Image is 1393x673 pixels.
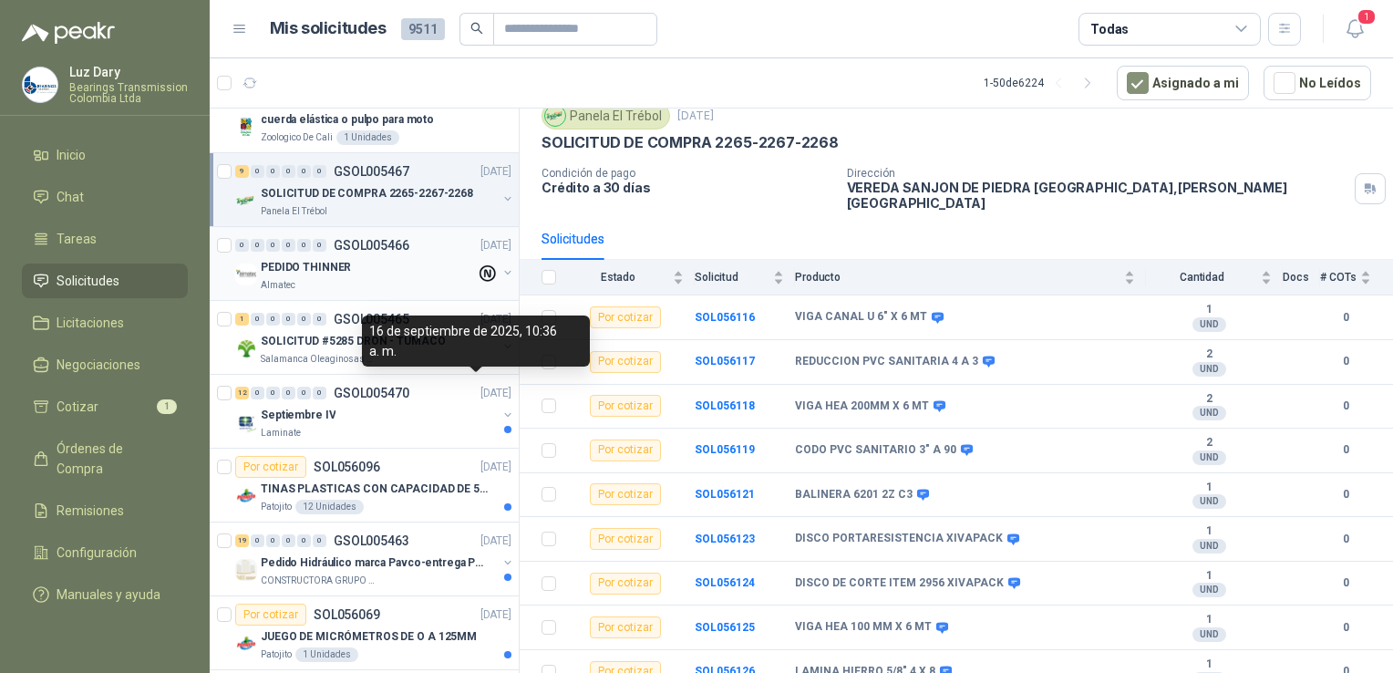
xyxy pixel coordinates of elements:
[401,18,445,40] span: 9511
[1192,627,1226,642] div: UND
[261,628,477,646] p: JUEGO DE MICRÓMETROS DE O A 125MM
[235,485,257,507] img: Company Logo
[542,102,670,129] div: Panela El Trébol
[69,66,188,78] p: Luz Dary
[1146,347,1272,362] b: 2
[314,608,380,621] p: SOL056069
[795,399,929,414] b: VIGA HEA 200MM X 6 MT
[695,488,755,501] a: SOL056121
[1192,317,1226,332] div: UND
[480,385,511,402] p: [DATE]
[1192,494,1226,509] div: UND
[1320,575,1371,592] b: 0
[470,22,483,35] span: search
[22,431,188,486] a: Órdenes de Compra
[57,145,86,165] span: Inicio
[282,387,295,399] div: 0
[1192,450,1226,465] div: UND
[695,355,755,368] b: SOL056117
[847,167,1348,180] p: Dirección
[567,260,695,295] th: Estado
[235,308,515,367] a: 1 0 0 0 0 0 GSOL005465[DATE] Company LogoSOLICITUD #5285 DRON - TUMACOSalamanca Oleaginosas SAS
[334,239,409,252] p: GSOL005466
[795,620,932,635] b: VIGA HEA 100 MM X 6 MT
[22,347,188,382] a: Negociaciones
[282,313,295,326] div: 0
[677,108,714,125] p: [DATE]
[282,165,295,178] div: 0
[22,222,188,256] a: Tareas
[235,387,249,399] div: 12
[22,389,188,424] a: Cotizar1
[590,306,661,328] div: Por cotizar
[542,133,839,152] p: SOLICITUD DE COMPRA 2265-2267-2268
[1146,569,1272,584] b: 1
[795,576,1004,591] b: DISCO DE CORTE ITEM 2956 XIVAPACK
[542,180,832,195] p: Crédito a 30 días
[261,278,295,293] p: Almatec
[266,534,280,547] div: 0
[313,387,326,399] div: 0
[210,596,519,670] a: Por cotizarSOL056069[DATE] Company LogoJUEGO DE MICRÓMETROS DE O A 125MMPatojito1 Unidades
[57,543,137,563] span: Configuración
[282,239,295,252] div: 0
[235,264,257,285] img: Company Logo
[480,237,511,254] p: [DATE]
[542,167,832,180] p: Condición de pago
[847,180,1348,211] p: VEREDA SANJON DE PIEDRA [GEOGRAPHIC_DATA] , [PERSON_NAME][GEOGRAPHIC_DATA]
[590,395,661,417] div: Por cotizar
[235,239,249,252] div: 0
[57,501,124,521] span: Remisiones
[1338,13,1371,46] button: 1
[1320,271,1357,284] span: # COTs
[1320,619,1371,637] b: 0
[282,534,295,547] div: 0
[695,576,755,589] a: SOL056124
[235,234,515,293] a: 0 0 0 0 0 0 GSOL005466[DATE] Company LogoPEDIDO THINNERAlmatec
[1146,303,1272,317] b: 1
[261,352,376,367] p: Salamanca Oleaginosas SAS
[314,461,380,473] p: SOL056096
[590,483,661,505] div: Por cotizar
[57,187,84,207] span: Chat
[297,165,311,178] div: 0
[590,573,661,595] div: Por cotizar
[1283,260,1320,295] th: Docs
[235,559,257,581] img: Company Logo
[795,355,978,369] b: REDUCCION PVC SANITARIA 4 A 3
[695,443,755,456] b: SOL056119
[297,239,311,252] div: 0
[261,204,327,219] p: Panela El Trébol
[57,313,124,333] span: Licitaciones
[695,311,755,324] b: SOL056116
[336,130,399,145] div: 1 Unidades
[695,271,769,284] span: Solicitud
[23,67,57,102] img: Company Logo
[334,313,409,326] p: GSOL005465
[1146,657,1272,672] b: 1
[567,271,669,284] span: Estado
[1146,392,1272,407] b: 2
[266,165,280,178] div: 0
[695,621,755,634] a: SOL056125
[157,399,177,414] span: 1
[261,554,488,572] p: Pedido Hidráulico marca Pavco-entrega Popayán
[235,411,257,433] img: Company Logo
[1146,481,1272,495] b: 1
[235,337,257,359] img: Company Logo
[22,535,188,570] a: Configuración
[590,440,661,461] div: Por cotizar
[210,449,519,523] a: Por cotizarSOL056096[DATE] Company LogoTINAS PLASTICAS CON CAPACIDAD DE 50 KGPatojito12 Unidades
[57,355,140,375] span: Negociaciones
[261,333,446,350] p: SOLICITUD #5285 DRON - TUMACO
[480,311,511,328] p: [DATE]
[295,500,364,514] div: 12 Unidades
[57,397,98,417] span: Cotizar
[1146,613,1272,627] b: 1
[235,633,257,655] img: Company Logo
[235,456,306,478] div: Por cotizar
[297,534,311,547] div: 0
[795,488,913,502] b: BALINERA 6201 2Z C3
[297,313,311,326] div: 0
[251,239,264,252] div: 0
